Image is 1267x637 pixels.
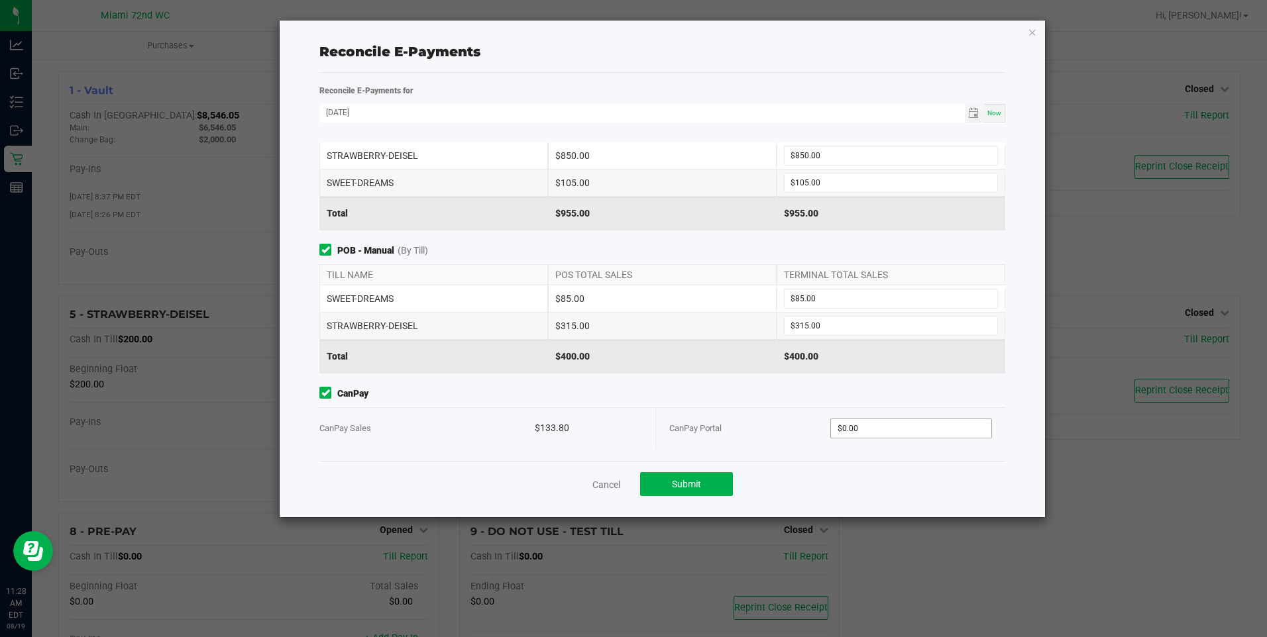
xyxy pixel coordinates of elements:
[319,197,548,230] div: Total
[13,531,53,571] iframe: Resource center
[669,423,722,433] span: CanPay Portal
[672,479,701,489] span: Submit
[548,142,777,169] div: $850.00
[777,340,1005,373] div: $400.00
[548,265,777,285] div: POS TOTAL SALES
[319,423,371,433] span: CanPay Sales
[548,313,777,339] div: $315.00
[548,285,777,312] div: $85.00
[319,244,337,258] form-toggle: Include in reconciliation
[319,104,964,121] input: Date
[548,340,777,373] div: $400.00
[548,170,777,196] div: $105.00
[965,104,984,122] span: Toggle calendar
[535,408,642,448] div: $133.80
[319,387,337,401] form-toggle: Include in reconciliation
[319,42,1005,62] div: Reconcile E-Payments
[319,142,548,169] div: STRAWBERRY-DEISEL
[548,197,777,230] div: $955.00
[398,244,428,258] span: (By Till)
[319,285,548,312] div: SWEET-DREAMS
[319,265,548,285] div: TILL NAME
[337,244,394,258] strong: POB - Manual
[592,478,620,491] a: Cancel
[777,265,1005,285] div: TERMINAL TOTAL SALES
[319,170,548,196] div: SWEET-DREAMS
[640,472,733,496] button: Submit
[319,86,413,95] strong: Reconcile E-Payments for
[987,109,1001,117] span: Now
[777,197,1005,230] div: $955.00
[319,313,548,339] div: STRAWBERRY-DEISEL
[319,340,548,373] div: Total
[337,387,368,401] strong: CanPay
